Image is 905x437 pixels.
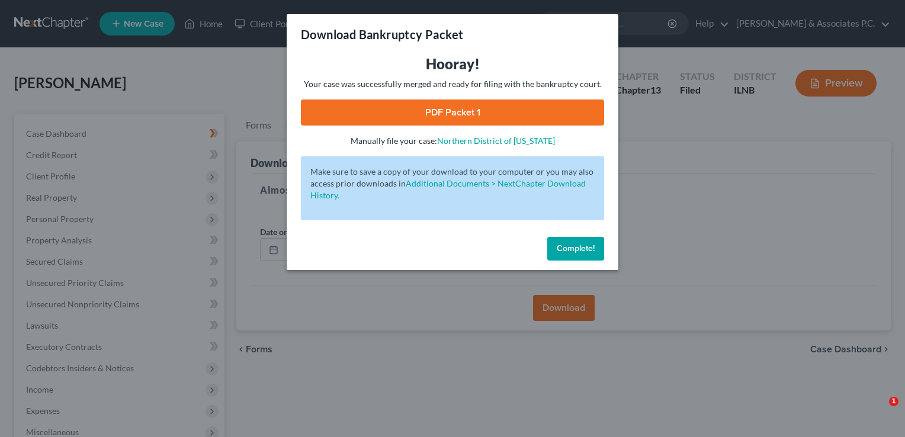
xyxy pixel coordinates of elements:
span: 1 [889,397,898,406]
p: Manually file your case: [301,135,604,147]
h3: Hooray! [301,54,604,73]
a: PDF Packet 1 [301,99,604,126]
a: Additional Documents > NextChapter Download History. [310,178,586,200]
a: Northern District of [US_STATE] [437,136,555,146]
span: Complete! [557,243,595,253]
p: Your case was successfully merged and ready for filing with the bankruptcy court. [301,78,604,90]
h3: Download Bankruptcy Packet [301,26,463,43]
button: Complete! [547,237,604,261]
p: Make sure to save a copy of your download to your computer or you may also access prior downloads in [310,166,595,201]
iframe: Intercom live chat [865,397,893,425]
